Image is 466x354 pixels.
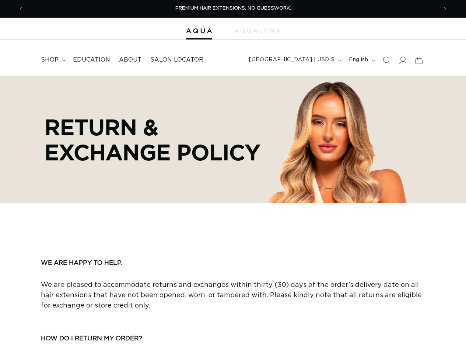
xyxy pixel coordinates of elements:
img: aqualyna.com [234,28,280,33]
span: English [349,56,368,64]
b: WE ARE HAPPY TO HELP. [41,260,122,266]
button: Next announcement [437,2,453,16]
span: Salon Locator [150,56,203,64]
summary: shop [36,52,69,68]
button: [GEOGRAPHIC_DATA] | USD $ [245,53,344,67]
button: Previous announcement [13,2,29,16]
span: We are pleased to accommodate returns and exchanges within thirty (30) days of the order’s delive... [41,282,422,309]
a: Education [69,52,115,68]
span: PREMIUM HAIR EXTENSIONS. NO GUESSWORK. [175,6,291,11]
a: Salon Locator [146,52,208,68]
button: English [344,53,378,67]
b: HOW DO I RETURN MY ORDER? [41,335,142,341]
span: Education [73,56,110,64]
span: [GEOGRAPHIC_DATA] | USD $ [249,56,334,64]
a: About [115,52,146,68]
span: About [119,56,141,64]
summary: Search [378,52,395,68]
span: shop [41,56,59,64]
img: Aqua Hair Extensions [186,28,212,34]
p: Return & Exchange Policy [45,114,262,164]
